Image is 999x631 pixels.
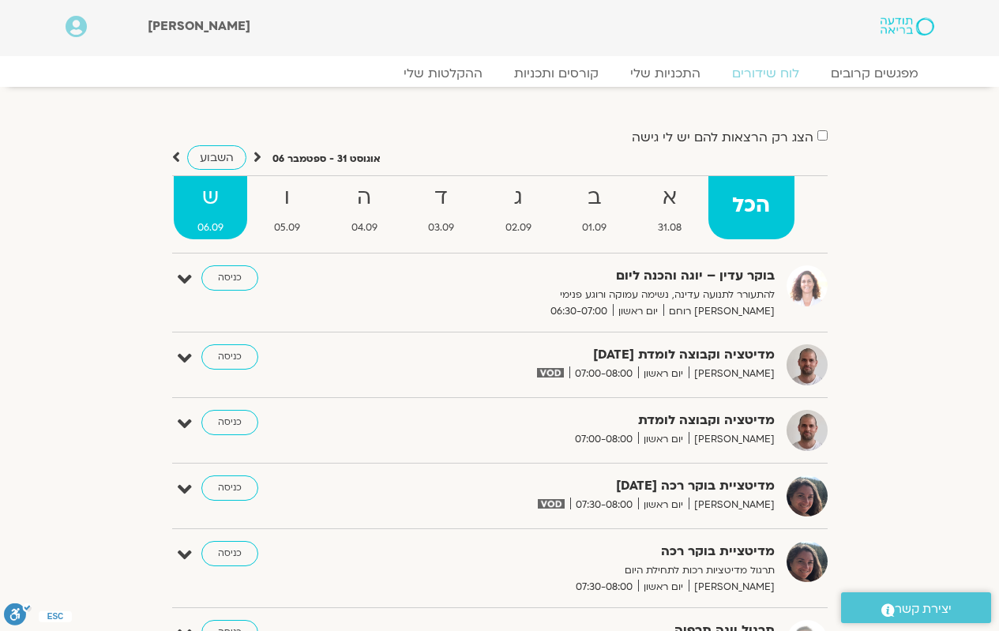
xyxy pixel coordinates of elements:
a: ההקלטות שלי [388,66,498,81]
strong: ו [250,180,325,216]
strong: הכל [708,188,794,223]
nav: Menu [66,66,934,81]
a: כניסה [201,541,258,566]
strong: מדיטציה וקבוצה לומדת [388,410,775,431]
span: 06:30-07:00 [545,303,613,320]
span: [PERSON_NAME] [689,579,775,595]
span: 06.09 [174,220,248,236]
span: 01.09 [558,220,631,236]
span: השבוע [200,150,234,165]
img: vodicon [537,368,563,377]
span: [PERSON_NAME] [689,497,775,513]
span: 07:30-08:00 [570,579,638,595]
span: יום ראשון [638,366,689,382]
span: 04.09 [328,220,402,236]
strong: ד [404,180,479,216]
span: יום ראשון [638,579,689,595]
a: כניסה [201,475,258,501]
span: 07:30-08:00 [570,497,638,513]
span: 03.09 [404,220,479,236]
strong: מדיטציית בוקר רכה [DATE] [388,475,775,497]
span: יום ראשון [638,497,689,513]
a: יצירת קשר [841,592,991,623]
p: להתעורר לתנועה עדינה, נשימה עמוקה ורוגע פנימי [388,287,775,303]
span: [PERSON_NAME] [148,17,250,35]
span: 31.08 [634,220,706,236]
span: 07:00-08:00 [569,431,638,448]
span: 05.09 [250,220,325,236]
img: vodicon [538,499,564,509]
p: תרגול מדיטציות רכות לתחילת היום [388,562,775,579]
a: ד03.09 [404,176,479,239]
a: ו05.09 [250,176,325,239]
a: הכל [708,176,794,239]
span: 07:00-08:00 [569,366,638,382]
strong: מדיטציית בוקר רכה [388,541,775,562]
strong: בוקר עדין – יוגה והכנה ליום [388,265,775,287]
span: יום ראשון [638,431,689,448]
a: מפגשים קרובים [815,66,934,81]
p: אוגוסט 31 - ספטמבר 06 [272,151,381,167]
strong: ב [558,180,631,216]
strong: א [634,180,706,216]
a: ה04.09 [328,176,402,239]
a: ש06.09 [174,176,248,239]
strong: ג [482,180,556,216]
a: לוח שידורים [716,66,815,81]
a: התכניות שלי [614,66,716,81]
a: כניסה [201,265,258,291]
label: הצג רק הרצאות להם יש לי גישה [632,130,813,145]
span: יצירת קשר [895,599,952,620]
span: 02.09 [482,220,556,236]
span: יום ראשון [613,303,663,320]
a: כניסה [201,344,258,370]
a: השבוע [187,145,246,170]
a: א31.08 [634,176,706,239]
strong: מדיטציה וקבוצה לומדת [DATE] [388,344,775,366]
span: [PERSON_NAME] [689,431,775,448]
a: כניסה [201,410,258,435]
span: [PERSON_NAME] רוחם [663,303,775,320]
a: ב01.09 [558,176,631,239]
a: ג02.09 [482,176,556,239]
span: [PERSON_NAME] [689,366,775,382]
strong: ש [174,180,248,216]
a: קורסים ותכניות [498,66,614,81]
strong: ה [328,180,402,216]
